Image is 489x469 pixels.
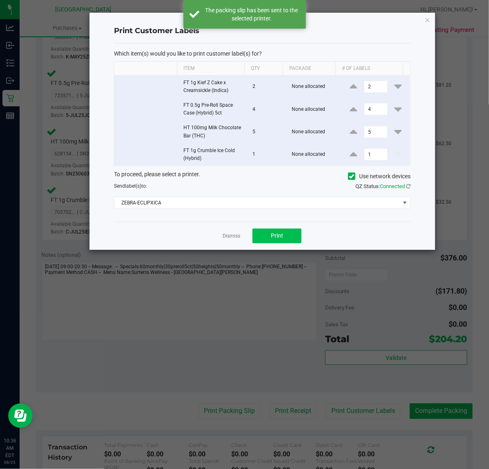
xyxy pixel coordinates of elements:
[248,76,287,98] td: 2
[125,183,141,189] span: label(s)
[179,144,248,166] td: FT 1g Crumble Ice Cold (Hybrid)
[283,62,336,76] th: Package
[244,62,283,76] th: Qty
[248,98,287,121] td: 4
[380,183,405,189] span: Connected
[114,50,411,57] p: Which item(s) would you like to print customer label(s) for?
[335,62,403,76] th: # of labels
[8,404,33,428] iframe: Resource center
[108,170,417,182] div: To proceed, please select a printer.
[179,121,248,143] td: HT 100mg Milk Chocolate Bar (THC)
[177,62,244,76] th: Item
[287,98,342,121] td: None allocated
[114,183,147,189] span: Send to:
[287,121,342,143] td: None allocated
[252,229,301,243] button: Print
[248,144,287,166] td: 1
[179,76,248,98] td: FT 1g Kief Z Cake x Creamsickle (Indica)
[179,98,248,121] td: FT 0.5g Pre-Roll Space Case (Hybrid) 5ct
[287,76,342,98] td: None allocated
[287,144,342,166] td: None allocated
[204,6,300,22] div: The packing slip has been sent to the selected printer.
[348,172,411,181] label: Use network devices
[248,121,287,143] td: 5
[355,183,411,189] span: QZ Status:
[271,232,283,239] span: Print
[223,233,240,240] a: Dismiss
[114,197,400,209] span: ZEBRA-ECLIPXICA
[114,26,411,36] h4: Print Customer Labels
